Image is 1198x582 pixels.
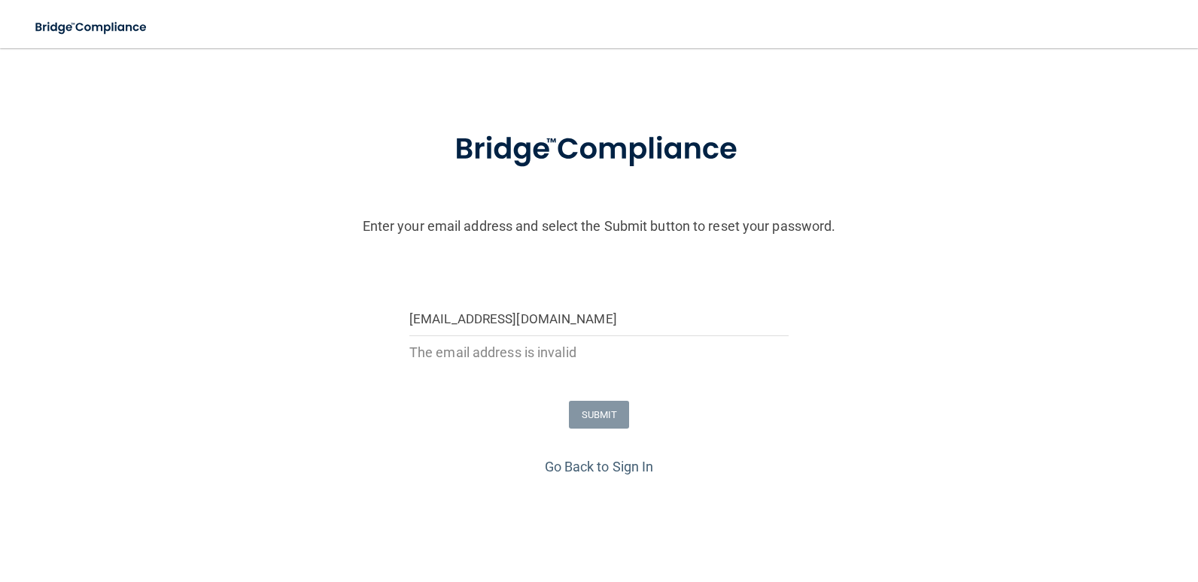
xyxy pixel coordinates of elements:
p: The email address is invalid [409,340,789,365]
img: bridge_compliance_login_screen.278c3ca4.svg [424,111,774,189]
img: bridge_compliance_login_screen.278c3ca4.svg [23,12,161,43]
input: Email [409,302,789,336]
button: SUBMIT [569,401,630,429]
a: Go Back to Sign In [545,459,654,474]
